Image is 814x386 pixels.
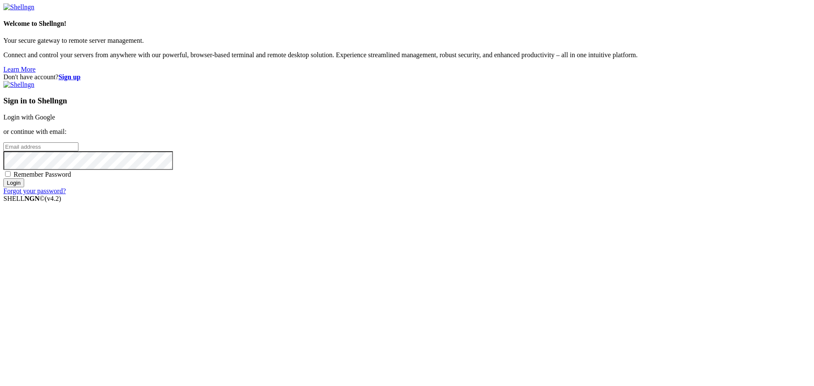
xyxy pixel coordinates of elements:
b: NGN [25,195,40,202]
a: Learn More [3,66,36,73]
img: Shellngn [3,3,34,11]
input: Remember Password [5,171,11,177]
h3: Sign in to Shellngn [3,96,811,106]
span: 4.2.0 [45,195,61,202]
a: Sign up [59,73,81,81]
a: Forgot your password? [3,187,66,194]
a: Login with Google [3,114,55,121]
input: Login [3,178,24,187]
div: Don't have account? [3,73,811,81]
p: Your secure gateway to remote server management. [3,37,811,44]
h4: Welcome to Shellngn! [3,20,811,28]
p: Connect and control your servers from anywhere with our powerful, browser-based terminal and remo... [3,51,811,59]
span: SHELL © [3,195,61,202]
span: Remember Password [14,171,71,178]
img: Shellngn [3,81,34,89]
p: or continue with email: [3,128,811,136]
input: Email address [3,142,78,151]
